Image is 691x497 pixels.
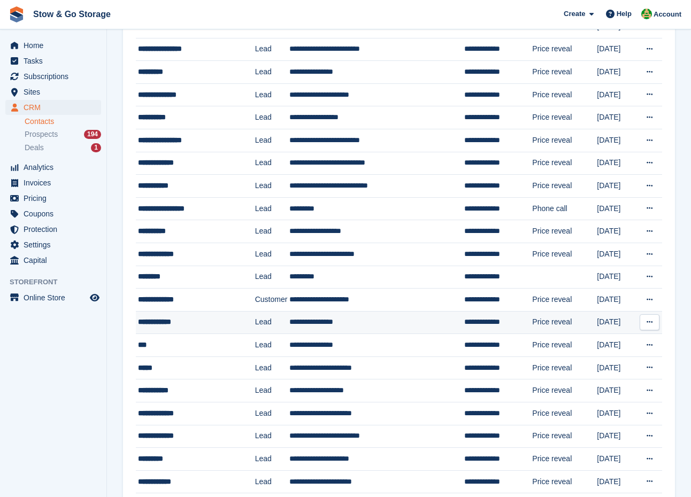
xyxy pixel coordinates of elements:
[25,117,101,127] a: Contacts
[532,106,597,129] td: Price reveal
[532,334,597,357] td: Price reveal
[532,448,597,471] td: Price reveal
[255,220,289,243] td: Lead
[5,206,101,221] a: menu
[29,5,115,23] a: Stow & Go Storage
[532,175,597,198] td: Price reveal
[532,356,597,379] td: Price reveal
[24,175,88,190] span: Invoices
[255,448,289,471] td: Lead
[88,291,101,304] a: Preview store
[255,38,289,61] td: Lead
[24,237,88,252] span: Settings
[255,83,289,106] td: Lead
[5,237,101,252] a: menu
[617,9,632,19] span: Help
[5,191,101,206] a: menu
[255,175,289,198] td: Lead
[5,53,101,68] a: menu
[597,129,638,152] td: [DATE]
[25,143,44,153] span: Deals
[597,402,638,425] td: [DATE]
[597,106,638,129] td: [DATE]
[597,356,638,379] td: [DATE]
[255,197,289,220] td: Lead
[9,6,25,22] img: stora-icon-8386f47178a22dfd0bd8f6a31ec36ba5ce8667c1dd55bd0f319d3a0aa187defe.svg
[24,100,88,115] span: CRM
[5,160,101,175] a: menu
[597,470,638,493] td: [DATE]
[5,38,101,53] a: menu
[255,243,289,266] td: Lead
[24,191,88,206] span: Pricing
[255,402,289,425] td: Lead
[84,130,101,139] div: 194
[255,106,289,129] td: Lead
[255,311,289,334] td: Lead
[532,243,597,266] td: Price reveal
[25,129,101,140] a: Prospects 194
[24,53,88,68] span: Tasks
[597,61,638,84] td: [DATE]
[532,289,597,312] td: Price reveal
[255,129,289,152] td: Lead
[597,175,638,198] td: [DATE]
[5,84,101,99] a: menu
[255,61,289,84] td: Lead
[597,266,638,289] td: [DATE]
[597,38,638,61] td: [DATE]
[5,253,101,268] a: menu
[24,222,88,237] span: Protection
[597,289,638,312] td: [DATE]
[597,311,638,334] td: [DATE]
[597,197,638,220] td: [DATE]
[255,334,289,357] td: Lead
[532,470,597,493] td: Price reveal
[91,143,101,152] div: 1
[532,83,597,106] td: Price reveal
[654,9,681,20] span: Account
[255,289,289,312] td: Customer
[597,425,638,448] td: [DATE]
[597,448,638,471] td: [DATE]
[532,61,597,84] td: Price reveal
[24,69,88,84] span: Subscriptions
[597,243,638,266] td: [DATE]
[532,152,597,175] td: Price reveal
[597,152,638,175] td: [DATE]
[255,470,289,493] td: Lead
[597,379,638,402] td: [DATE]
[24,38,88,53] span: Home
[5,100,101,115] a: menu
[532,311,597,334] td: Price reveal
[5,175,101,190] a: menu
[5,222,101,237] a: menu
[24,84,88,99] span: Sites
[24,290,88,305] span: Online Store
[532,425,597,448] td: Price reveal
[255,356,289,379] td: Lead
[24,160,88,175] span: Analytics
[641,9,652,19] img: Alex Taylor
[532,197,597,220] td: Phone call
[25,129,58,139] span: Prospects
[255,379,289,402] td: Lead
[255,266,289,289] td: Lead
[255,425,289,448] td: Lead
[5,69,101,84] a: menu
[532,379,597,402] td: Price reveal
[24,253,88,268] span: Capital
[255,152,289,175] td: Lead
[597,334,638,357] td: [DATE]
[532,220,597,243] td: Price reveal
[24,206,88,221] span: Coupons
[10,277,106,288] span: Storefront
[532,129,597,152] td: Price reveal
[597,220,638,243] td: [DATE]
[597,83,638,106] td: [DATE]
[532,38,597,61] td: Price reveal
[532,402,597,425] td: Price reveal
[564,9,585,19] span: Create
[5,290,101,305] a: menu
[25,142,101,153] a: Deals 1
